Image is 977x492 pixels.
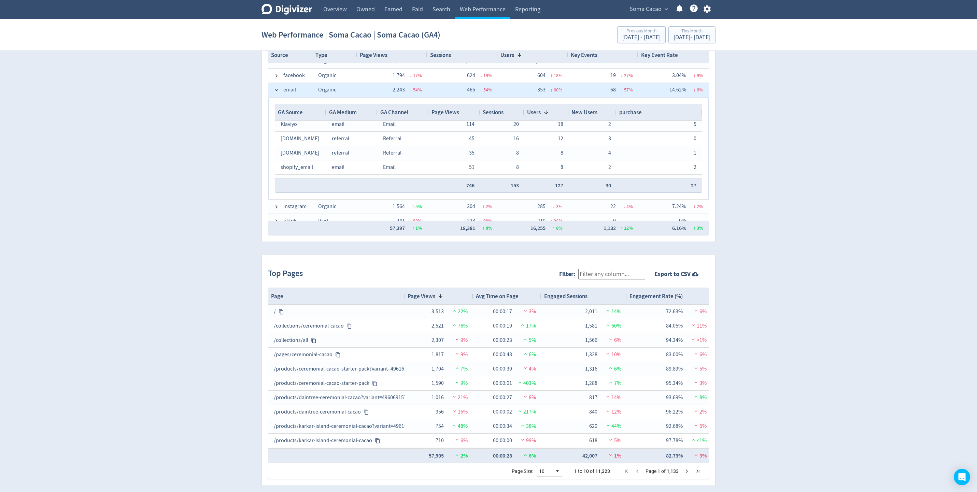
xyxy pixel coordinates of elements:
[486,203,492,209] span: 2 %
[607,380,614,385] img: positive-performance.svg
[283,200,307,213] span: instagram
[483,72,492,78] span: 19 %
[274,362,399,376] div: /products/ceremonial-cacao-starter-pack?variant=49616796418329
[283,69,305,82] span: facebook
[580,405,597,419] div: 840
[460,225,475,232] span: 18,381
[466,182,475,189] span: 746
[580,334,597,347] div: 1,566
[536,466,563,477] div: Page Size
[607,337,614,342] img: negative-performance.svg
[666,362,683,376] div: 89.89%
[605,394,611,399] img: negative-performance.svg
[954,469,970,485] div: Open Intercom Messenger
[537,72,546,79] span: 604
[693,203,696,209] span: ↓
[451,394,468,401] span: 21%
[693,452,707,459] span: 3%
[580,305,597,318] div: 2,011
[482,203,485,209] span: ↓
[427,449,444,462] div: 57,905
[629,292,683,300] span: Engagement Rate (%)
[261,24,440,46] h1: Web Performance | Soma Cacao | Soma Cacao (GA4)
[666,420,683,433] div: 92.68%
[486,225,492,231] span: 8 %
[607,437,614,442] img: negative-performance.svg
[627,4,670,15] button: Soma Cacao
[623,203,625,209] span: ↓
[469,149,475,156] span: 35
[550,218,553,224] span: ↓
[519,437,526,442] img: negative-performance.svg
[558,135,563,142] span: 12
[360,51,387,59] span: Page Views
[617,26,666,43] button: Previous Month[DATE] - [DATE]
[672,225,686,232] span: 6.16%
[493,405,512,419] div: 00:00:02
[571,51,597,59] span: Key Events
[513,121,519,128] span: 20
[694,135,696,142] span: 0
[415,225,422,231] span: 1 %
[693,408,699,414] img: negative-performance.svg
[519,322,526,328] img: positive-performance.svg
[467,72,475,79] span: 624
[674,34,710,41] div: [DATE] - [DATE]
[271,292,283,300] span: Page
[412,203,414,209] span: ↑
[607,365,621,372] span: 6%
[281,149,319,156] span: [DOMAIN_NAME]
[693,394,699,399] img: positive-performance.svg
[476,292,519,300] span: Avg Time on Page
[553,225,555,231] span: ↑
[427,420,444,433] div: 754
[559,270,578,278] label: Filter:
[427,362,444,376] div: 1,704
[283,83,296,97] span: email
[694,149,696,156] span: 1
[668,26,716,43] button: This Month[DATE]- [DATE]
[580,377,597,390] div: 1,288
[522,365,529,371] img: negative-performance.svg
[516,380,536,387] span: 403%
[454,437,461,442] img: negative-performance.svg
[466,121,475,128] span: 114
[693,87,696,93] span: ↓
[697,225,703,231] span: 3 %
[624,72,633,78] span: 27 %
[663,6,669,12] span: expand_more
[467,203,475,210] span: 304
[610,72,616,79] span: 19
[666,305,683,318] div: 72.63%
[621,225,623,231] span: ↑
[427,334,444,347] div: 2,307
[522,452,536,459] span: 6%
[580,348,597,361] div: 1,328
[451,423,458,428] img: positive-performance.svg
[483,218,492,224] span: 98 %
[608,149,611,156] span: 4
[431,108,459,116] span: Page Views
[427,305,444,318] div: 3,513
[693,365,699,371] img: negative-performance.svg
[519,322,536,329] span: 17%
[271,51,288,59] span: Source
[451,308,468,315] span: 22%
[412,225,414,231] span: ↑
[621,87,623,93] span: ↓
[408,292,435,300] span: Page Views
[693,452,699,458] img: negative-performance.svg
[605,408,621,415] span: 12%
[274,420,399,433] div: /products/karkar-island-ceremonial-cacao?variant=49616740712729
[530,225,546,232] span: 16,255
[666,449,683,462] div: 82.73%
[537,203,546,210] span: 285
[556,203,563,209] span: 3 %
[695,468,700,474] div: Last Page
[427,405,444,419] div: 956
[410,72,412,78] span: ↓
[608,164,611,171] span: 2
[415,203,422,209] span: 5 %
[626,203,633,209] span: 4 %
[580,449,597,462] div: 42,007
